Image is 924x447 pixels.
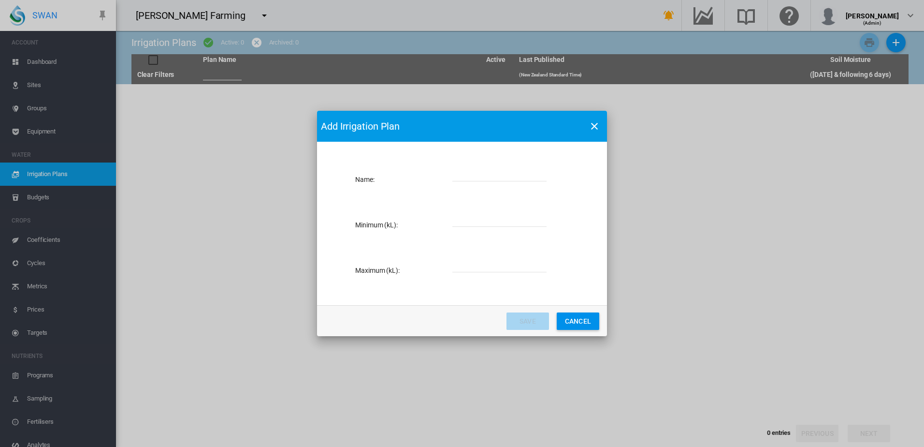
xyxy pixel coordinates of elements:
[557,313,599,330] button: Cancel
[506,313,549,330] button: Save
[321,119,400,133] span: Add Irrigation Plan
[355,266,451,276] label: Maximum (kL):
[589,120,600,132] md-icon: icon-close
[355,175,451,185] label: Name:
[317,111,607,336] md-dialog: Name: Name ...
[585,117,604,136] button: icon-close
[355,221,451,230] label: Minimum (kL):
